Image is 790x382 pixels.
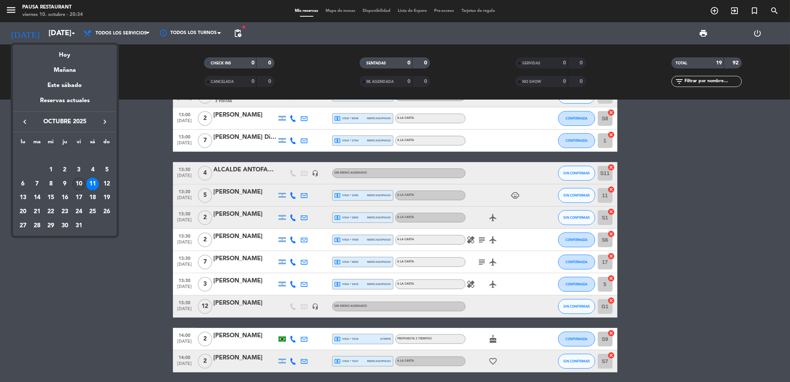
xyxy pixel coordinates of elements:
th: sábado [86,138,100,149]
div: 7 [31,178,43,190]
button: keyboard_arrow_left [18,117,31,127]
button: keyboard_arrow_right [98,117,111,127]
td: 19 de octubre de 2025 [100,191,114,205]
div: 28 [31,220,43,232]
td: 26 de octubre de 2025 [100,205,114,219]
div: 23 [59,205,71,218]
div: Reservas actuales [13,96,117,111]
td: 3 de octubre de 2025 [72,163,86,177]
div: 17 [73,191,85,204]
div: 16 [59,191,71,204]
div: 15 [44,191,57,204]
div: 11 [86,178,99,190]
td: 9 de octubre de 2025 [58,177,72,191]
th: miércoles [44,138,58,149]
td: 18 de octubre de 2025 [86,191,100,205]
td: 14 de octubre de 2025 [30,191,44,205]
div: 30 [59,220,71,232]
td: 27 de octubre de 2025 [16,219,30,233]
td: 12 de octubre de 2025 [100,177,114,191]
div: 1 [44,164,57,176]
div: 9 [59,178,71,190]
i: keyboard_arrow_left [20,117,29,126]
td: 23 de octubre de 2025 [58,205,72,219]
th: jueves [58,138,72,149]
div: 13 [17,191,29,204]
td: OCT. [16,149,114,163]
div: 19 [100,191,113,204]
td: 21 de octubre de 2025 [30,205,44,219]
th: viernes [72,138,86,149]
th: martes [30,138,44,149]
td: 30 de octubre de 2025 [58,219,72,233]
td: 29 de octubre de 2025 [44,219,58,233]
div: 2 [59,164,71,176]
i: keyboard_arrow_right [100,117,109,126]
div: 5 [100,164,113,176]
div: 26 [100,205,113,218]
div: 6 [17,178,29,190]
div: 24 [73,205,85,218]
td: 15 de octubre de 2025 [44,191,58,205]
div: 10 [73,178,85,190]
div: Hoy [13,45,117,60]
td: 20 de octubre de 2025 [16,205,30,219]
div: 4 [86,164,99,176]
div: 14 [31,191,43,204]
div: 8 [44,178,57,190]
span: octubre 2025 [31,117,98,127]
th: domingo [100,138,114,149]
td: 4 de octubre de 2025 [86,163,100,177]
th: lunes [16,138,30,149]
td: 28 de octubre de 2025 [30,219,44,233]
td: 17 de octubre de 2025 [72,191,86,205]
div: 3 [73,164,85,176]
td: 13 de octubre de 2025 [16,191,30,205]
td: 7 de octubre de 2025 [30,177,44,191]
td: 5 de octubre de 2025 [100,163,114,177]
td: 2 de octubre de 2025 [58,163,72,177]
td: 24 de octubre de 2025 [72,205,86,219]
div: Mañana [13,60,117,75]
div: 12 [100,178,113,190]
td: 10 de octubre de 2025 [72,177,86,191]
td: 25 de octubre de 2025 [86,205,100,219]
td: 16 de octubre de 2025 [58,191,72,205]
td: 1 de octubre de 2025 [44,163,58,177]
td: 6 de octubre de 2025 [16,177,30,191]
td: 31 de octubre de 2025 [72,219,86,233]
div: 31 [73,220,85,232]
div: 29 [44,220,57,232]
div: 22 [44,205,57,218]
div: 20 [17,205,29,218]
div: 18 [86,191,99,204]
div: 21 [31,205,43,218]
div: 25 [86,205,99,218]
td: 8 de octubre de 2025 [44,177,58,191]
td: 22 de octubre de 2025 [44,205,58,219]
td: 11 de octubre de 2025 [86,177,100,191]
div: Este sábado [13,75,117,96]
div: 27 [17,220,29,232]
